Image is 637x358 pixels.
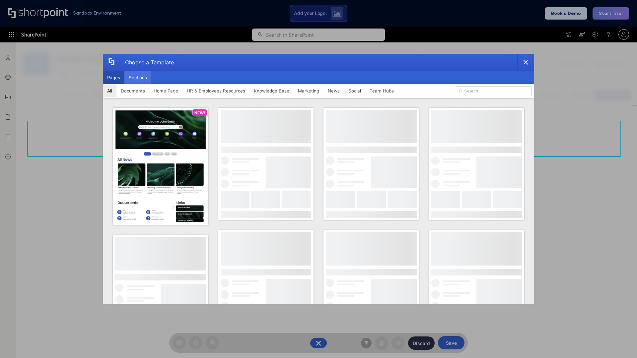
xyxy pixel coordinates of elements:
button: Marketing [294,84,323,97]
button: Sections [124,71,151,84]
button: Pages [103,71,124,84]
button: HR & Employees Resources [182,84,249,97]
p: NEW! [194,110,205,115]
iframe: Chat Widget [604,326,637,358]
button: Social [344,84,365,97]
button: News [323,84,344,97]
div: template selector [103,54,534,304]
button: All [103,84,116,97]
button: Team Hubs [365,84,398,97]
button: Home Page [149,84,182,97]
button: Documents [116,84,149,97]
input: Search [456,86,531,96]
button: Knowledge Base [249,84,294,97]
div: Choose a Template [120,54,174,71]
